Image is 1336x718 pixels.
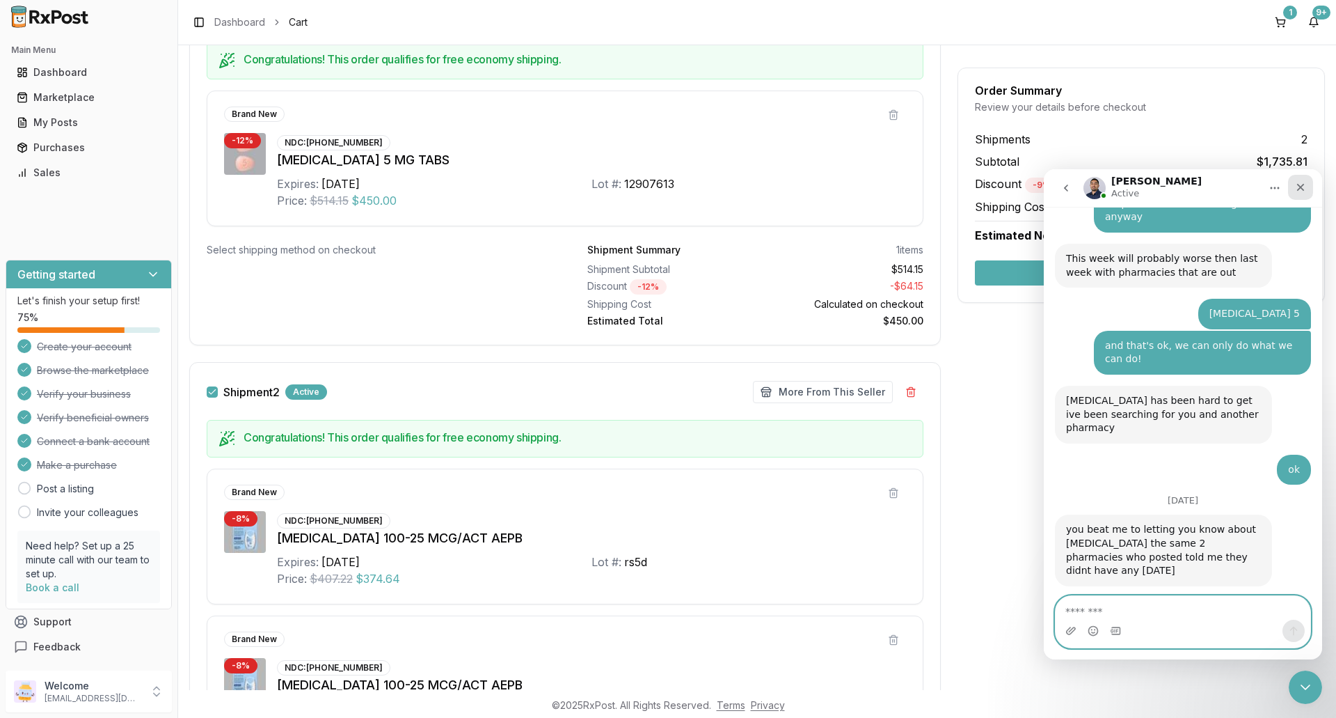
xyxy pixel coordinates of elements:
[6,111,172,134] button: My Posts
[587,297,750,311] div: Shipping Cost
[751,699,785,711] a: Privacy
[761,314,924,328] div: $450.00
[224,133,266,175] img: Trintellix 5 MG TABS
[277,513,390,529] div: NDC: [PHONE_NUMBER]
[1312,6,1330,19] div: 9+
[1303,11,1325,33] button: 9+
[17,311,38,325] span: 75 %
[45,693,141,704] p: [EMAIL_ADDRESS][DOMAIN_NAME]
[277,676,906,695] div: [MEDICAL_DATA] 100-25 MCG/ACT AEPB
[975,153,1019,170] span: Subtotal
[896,243,923,257] div: 1 items
[37,482,94,496] a: Post a listing
[761,279,924,295] div: - $64.15
[277,570,307,587] div: Price:
[6,136,172,159] button: Purchases
[289,15,308,29] span: Cart
[11,60,166,85] a: Dashboard
[6,162,172,184] button: Sales
[975,131,1031,148] span: Shipments
[11,45,166,56] h2: Main Menu
[224,632,285,647] div: Brand New
[244,432,912,443] h5: Congratulations! This order qualifies for free economy shipping.
[975,177,1058,191] span: Discount
[207,243,543,257] div: Select shipping method on checkout
[1301,131,1307,148] span: 2
[277,529,906,548] div: [MEDICAL_DATA] 100-25 MCG/ACT AEPB
[37,340,132,354] span: Create your account
[587,243,681,257] div: Shipment Summary
[1289,671,1322,704] iframe: Intercom live chat
[310,192,349,209] span: $514.15
[310,570,353,587] span: $407.22
[6,609,172,634] button: Support
[224,658,257,673] div: - 8 %
[753,381,893,403] button: More From This Seller
[11,160,166,185] a: Sales
[26,539,152,581] p: Need help? Set up a 25 minute call with our team to set up.
[17,91,161,104] div: Marketplace
[26,582,79,593] a: Book a call
[630,279,667,295] div: - 12 %
[975,85,1307,96] div: Order Summary
[37,364,149,377] span: Browse the marketplace
[1257,153,1307,170] span: $1,735.81
[11,85,166,110] a: Marketplace
[356,570,400,587] span: $374.64
[37,411,149,425] span: Verify beneficial owners
[285,384,327,400] div: Active
[37,506,138,520] a: Invite your colleagues
[214,15,308,29] nav: breadcrumb
[587,279,750,295] div: Discount
[224,485,285,500] div: Brand New
[14,680,36,703] img: User avatar
[6,86,172,109] button: Marketplace
[223,387,280,398] label: Shipment 2
[6,634,172,660] button: Feedback
[975,198,1048,215] span: Shipping Cost
[1269,11,1291,33] button: 1
[321,175,360,192] div: [DATE]
[11,110,166,135] a: My Posts
[244,54,912,65] h5: Congratulations! This order qualifies for free economy shipping.
[587,314,750,328] div: Estimated Total
[591,175,621,192] div: Lot #:
[224,658,266,700] img: Breo Ellipta 100-25 MCG/ACT AEPB
[6,6,95,28] img: RxPost Logo
[277,660,390,676] div: NDC: [PHONE_NUMBER]
[591,554,621,570] div: Lot #:
[717,699,745,711] a: Terms
[1044,169,1322,660] iframe: Intercom live chat
[761,297,924,311] div: Calculated on checkout
[277,554,319,570] div: Expires:
[17,294,160,308] p: Let's finish your setup first!
[277,135,390,150] div: NDC: [PHONE_NUMBER]
[277,175,319,192] div: Expires:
